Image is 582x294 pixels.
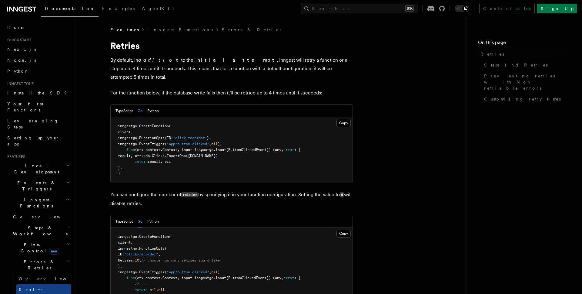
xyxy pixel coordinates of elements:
[158,252,160,256] span: ,
[138,215,142,228] button: Go
[7,24,24,30] span: Home
[99,2,138,16] a: Examples
[135,148,283,152] span: (ctx context.Context, input inngestgo.Input[ButtonClickedEvent]) (any,
[173,136,207,140] span: "click-recorder"
[5,132,71,149] a: Setting up your app
[7,47,36,52] span: Next.js
[145,154,167,158] span: db.Clicks.
[118,142,139,146] span: inngestgo.
[283,148,294,152] span: error
[5,87,71,98] a: Install the SDK
[110,89,353,97] p: For the function below, if the database write fails then it'll be retried up to 4 times until it ...
[135,276,283,280] span: (ctx context.Context, input inngestgo.Input[ButtonClickedEvent]) (any,
[480,51,504,57] span: Retries
[118,270,139,274] span: inngestgo.
[537,4,577,13] a: Sign Up
[118,136,173,140] span: inngestgo.FunctionOpts{ID:
[5,66,71,77] a: Python
[118,258,135,262] span: Retries:
[5,160,71,177] button: Local Development
[455,5,469,12] button: Toggle dark mode
[5,44,71,55] a: Next.js
[7,69,29,73] span: Python
[209,270,211,274] span: ,
[7,91,70,95] span: Install the SDK
[135,258,139,262] span: 10
[150,288,156,292] span: nil
[336,230,351,238] button: Copy
[110,190,353,208] p: You can configure the number of by specifying it in your function configuration. Setting the valu...
[211,270,218,274] span: nil
[118,234,139,239] span: inngestgo.
[479,4,535,13] a: Contact sales
[7,118,59,129] span: Leveraging Steps
[148,159,171,164] span: result, err
[11,211,71,222] a: Overview
[181,192,198,197] code: retries
[139,124,169,128] span: CreateFunction
[139,270,165,274] span: EventTrigger
[19,287,42,292] span: Retries
[11,222,71,239] button: Steps & Workflows
[218,270,222,274] span: ),
[11,259,66,271] span: Errors & Retries
[118,252,124,256] span: ID:
[7,101,43,112] span: Your first Functions
[482,60,570,70] a: Steps and Retries
[141,154,145,158] span: :=
[45,6,95,11] span: Documentation
[11,256,71,273] button: Errors & Retries
[118,171,120,176] span: )
[5,194,71,211] button: Inngest Functions
[124,252,158,256] span: "click-recorder"
[110,56,353,81] p: By default, in to the , Inngest will retry a function or a step up to 4 times until it succeeds. ...
[336,119,351,127] button: Copy
[138,57,181,63] em: addition
[118,264,122,268] span: },
[5,22,71,33] a: Home
[126,148,135,152] span: func
[118,240,133,244] span: client,
[147,27,213,33] a: Inngest Functions
[482,94,570,104] a: Customizing retry times
[135,288,148,292] span: return
[211,142,218,146] span: nil
[484,73,570,91] span: Preventing retries with Non-retriable errors
[169,124,171,128] span: (
[165,270,167,274] span: (
[156,288,158,292] span: ,
[49,248,59,255] span: new
[118,166,122,170] span: },
[118,154,141,158] span: result, err
[167,270,209,274] span: "app/button.clicked"
[41,2,99,17] a: Documentation
[11,239,71,256] button: Flow Controlnew
[5,55,71,66] a: Node.js
[11,242,67,254] span: Flow Control
[207,136,211,140] span: },
[294,276,300,280] span: ) {
[484,96,561,102] span: Customizing retry times
[110,40,353,51] h1: Retries
[139,234,169,239] span: CreateFunction
[405,5,414,12] kbd: ⌘K
[193,57,277,63] strong: initial attempt
[135,282,148,286] span: // ...
[283,276,294,280] span: error
[139,142,165,146] span: EventTrigger
[110,27,139,33] span: Features
[11,225,68,237] span: Steps & Workflows
[118,130,133,134] span: client,
[165,142,167,146] span: (
[5,197,65,209] span: Inngest Functions
[186,154,218,158] span: ([DOMAIN_NAME])
[147,215,159,228] button: Python
[118,246,167,251] span: inngestgo.FunctionOpts{
[7,135,59,146] span: Setting up your app
[19,276,81,281] span: Overview
[478,39,570,49] h4: On this page
[7,58,36,63] span: Node.js
[5,115,71,132] a: Leveraging Steps
[135,159,148,164] span: return
[158,288,165,292] span: nil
